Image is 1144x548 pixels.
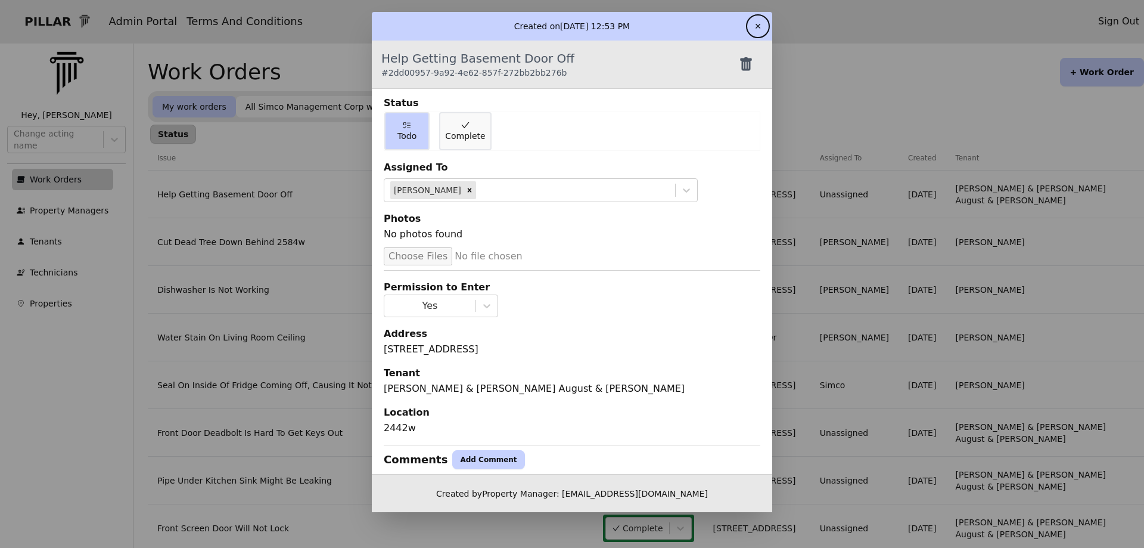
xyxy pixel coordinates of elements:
div: Location [384,405,760,420]
div: Permission to Enter [384,280,760,295]
div: Address [384,327,760,341]
div: No photos found [384,227,760,246]
button: ✕ [748,17,767,36]
div: Remove Art Miller [463,181,476,199]
button: Add Comment [452,450,524,469]
div: Help Getting Basement Door Off [381,50,574,79]
div: Photos [384,212,760,226]
span: Todo [397,130,416,142]
div: [PERSON_NAME] & [PERSON_NAME] August & [PERSON_NAME] [384,382,760,396]
span: Complete [445,130,485,142]
button: Complete [439,112,491,150]
div: Tenant [384,366,760,380]
div: Comments [384,451,447,468]
p: Created on [DATE] 12:53 PM [514,20,630,32]
button: Todo [384,112,430,150]
div: 2442w [384,421,760,435]
div: [STREET_ADDRESS] [384,342,760,357]
div: Assigned To [384,160,760,175]
div: Status [384,96,760,110]
div: Created by Property Manager: [EMAIL_ADDRESS][DOMAIN_NAME] [372,474,772,512]
div: [PERSON_NAME] [390,181,463,199]
div: # 2dd00957-9a92-4e62-857f-272bb2bb276b [381,67,574,79]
